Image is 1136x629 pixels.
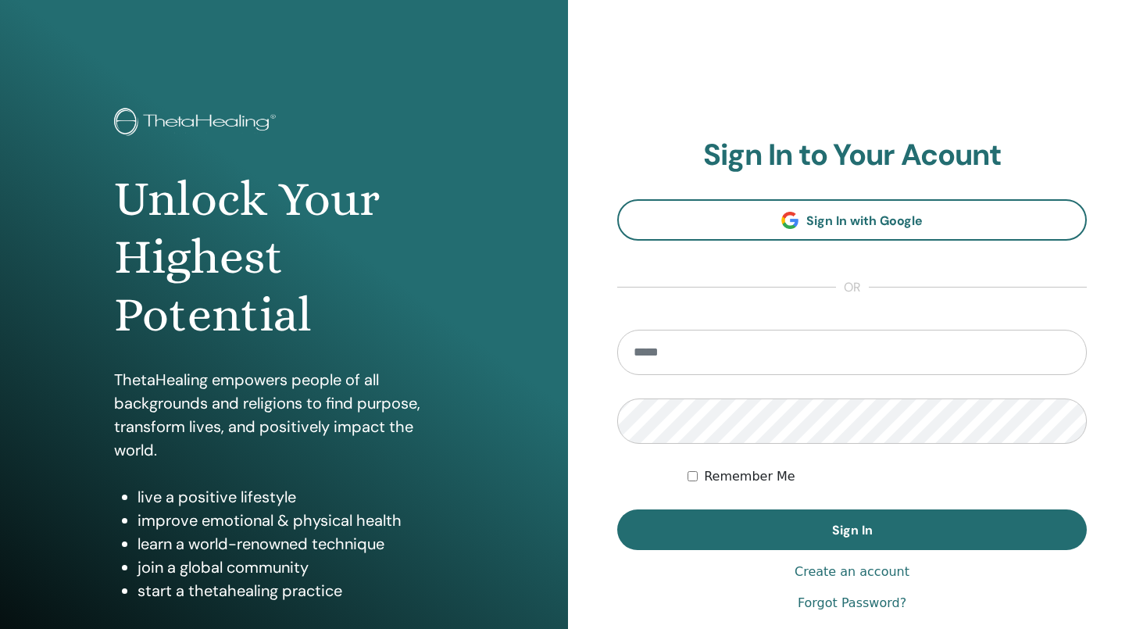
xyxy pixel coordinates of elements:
li: learn a world-renowned technique [138,532,454,556]
a: Create an account [795,563,909,581]
span: or [836,278,869,297]
h2: Sign In to Your Acount [617,138,1087,173]
li: improve emotional & physical health [138,509,454,532]
span: Sign In [832,522,873,538]
p: ThetaHealing empowers people of all backgrounds and religions to find purpose, transform lives, a... [114,368,454,462]
div: Keep me authenticated indefinitely or until I manually logout [688,467,1087,486]
a: Sign In with Google [617,199,1087,241]
li: start a thetahealing practice [138,579,454,602]
li: live a positive lifestyle [138,485,454,509]
span: Sign In with Google [806,213,923,229]
a: Forgot Password? [798,594,906,613]
button: Sign In [617,509,1087,550]
li: join a global community [138,556,454,579]
h1: Unlock Your Highest Potential [114,170,454,345]
label: Remember Me [704,467,795,486]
